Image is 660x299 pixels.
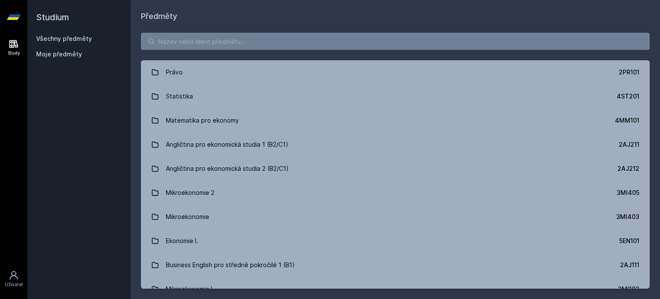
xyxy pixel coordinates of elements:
[166,88,193,105] div: Statistika
[141,60,650,84] a: Právo 2PR101
[36,35,92,42] a: Všechny předměty
[166,208,209,225] div: Mikroekonomie
[8,50,20,56] div: Study
[166,136,288,153] div: Angličtina pro ekonomická studia 1 (B2/C1)
[141,253,650,277] a: Business English pro středně pokročilé 1 (B1) 2AJ111
[141,33,650,50] input: Název nebo ident předmětu…
[141,157,650,181] a: Angličtina pro ekonomická studia 2 (B2/C1) 2AJ212
[166,112,239,129] div: Matematika pro ekonomy
[5,281,23,288] div: Uživatel
[141,133,650,157] a: Angličtina pro ekonomická studia 1 (B2/C1) 2AJ211
[616,213,639,221] div: 3MI403
[619,237,639,245] div: 5EN101
[166,184,214,201] div: Mikroekonomie 2
[36,50,82,59] span: Moje předměty
[619,68,639,77] div: 2PR101
[617,92,639,101] div: 4ST201
[2,34,26,61] a: Study
[141,84,650,108] a: Statistika 4ST201
[141,10,650,22] h1: Předměty
[141,181,650,205] a: Mikroekonomie 2 3MI405
[615,116,639,125] div: 4MM101
[617,188,639,197] div: 3MI405
[619,140,639,149] div: 2AJ211
[166,256,295,274] div: Business English pro středně pokročilé 1 (B1)
[2,266,26,292] a: Uživatel
[620,261,639,269] div: 2AJ111
[166,64,183,81] div: Právo
[618,285,639,293] div: 3MI102
[141,108,650,133] a: Matematika pro ekonomy 4MM101
[166,281,212,298] div: Mikroekonomie I
[166,160,289,177] div: Angličtina pro ekonomická studia 2 (B2/C1)
[617,164,639,173] div: 2AJ212
[141,205,650,229] a: Mikroekonomie 3MI403
[141,229,650,253] a: Ekonomie I. 5EN101
[166,232,198,250] div: Ekonomie I.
